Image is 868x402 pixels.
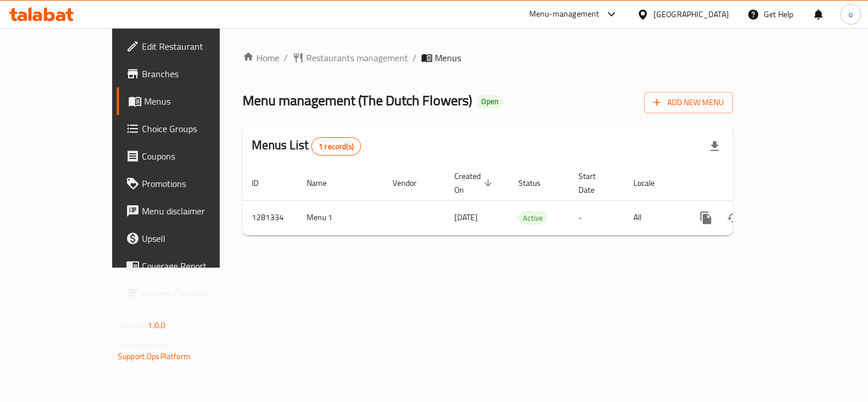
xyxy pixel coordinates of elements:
[117,280,257,307] a: Grocery Checklist
[142,204,248,218] span: Menu disclaimer
[284,51,288,65] li: /
[142,232,248,245] span: Upsell
[118,337,171,352] span: Get support on:
[477,97,503,106] span: Open
[142,149,248,163] span: Coupons
[117,225,257,252] a: Upsell
[569,200,624,235] td: -
[117,142,257,170] a: Coupons
[644,92,733,113] button: Add New Menu
[454,210,478,225] span: [DATE]
[243,87,472,113] span: Menu management ( The Dutch Flowers )
[624,200,683,235] td: All
[307,176,342,190] span: Name
[117,197,257,225] a: Menu disclaimer
[243,166,811,236] table: enhanced table
[633,176,669,190] span: Locale
[849,8,853,21] span: o
[117,252,257,280] a: Coverage Report
[653,8,729,21] div: [GEOGRAPHIC_DATA]
[435,51,461,65] span: Menus
[117,170,257,197] a: Promotions
[393,176,431,190] span: Vendor
[117,60,257,87] a: Branches
[578,169,611,197] span: Start Date
[243,51,279,65] a: Home
[413,51,417,65] li: /
[653,95,724,110] span: Add New Menu
[252,137,361,156] h2: Menus List
[252,176,274,190] span: ID
[292,51,408,65] a: Restaurants management
[144,94,248,108] span: Menus
[117,87,257,115] a: Menus
[477,95,503,109] div: Open
[683,166,811,201] th: Actions
[148,318,165,333] span: 1.0.0
[312,141,360,152] span: 1 record(s)
[454,169,496,197] span: Created On
[518,212,548,225] span: Active
[306,51,408,65] span: Restaurants management
[142,39,248,53] span: Edit Restaurant
[311,137,361,156] div: Total records count
[117,33,257,60] a: Edit Restaurant
[692,204,720,232] button: more
[298,200,383,235] td: Menu 1
[720,204,747,232] button: Change Status
[142,177,248,190] span: Promotions
[117,115,257,142] a: Choice Groups
[118,318,146,333] span: Version:
[518,176,556,190] span: Status
[142,259,248,273] span: Coverage Report
[243,51,733,65] nav: breadcrumb
[243,200,298,235] td: 1281334
[142,122,248,136] span: Choice Groups
[118,349,191,364] a: Support.OpsPlatform
[142,67,248,81] span: Branches
[529,7,600,21] div: Menu-management
[142,286,248,300] span: Grocery Checklist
